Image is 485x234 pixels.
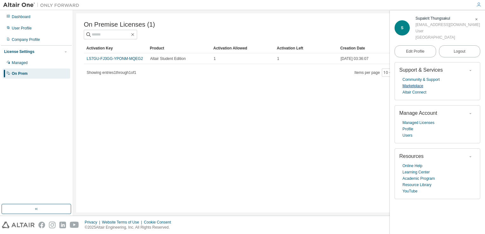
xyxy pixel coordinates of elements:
a: LS7GU-FJ3GG-YPONM-MQEG2 [87,56,143,61]
div: Product [150,43,208,53]
img: instagram.svg [49,222,56,228]
div: User [415,28,480,34]
div: Supakrit Thungsakul [415,15,480,22]
div: [EMAIL_ADDRESS][DOMAIN_NAME] [415,22,480,28]
div: Website Terms of Use [102,220,144,225]
a: Altair Connect [402,89,426,95]
span: 1 [214,56,216,61]
div: Company Profile [12,37,40,42]
span: On Premise Licenses (1) [84,21,155,28]
div: On Prem [12,71,28,76]
a: Users [402,132,412,139]
span: Edit Profile [406,49,424,54]
div: Activation Left [277,43,335,53]
span: Showing entries 1 through 1 of 1 [87,70,136,75]
a: Managed Licenses [402,120,435,126]
div: Creation Date [340,43,446,53]
div: Activation Allowed [213,43,272,53]
span: [DATE] 03:36:07 [341,56,369,61]
button: 10 [383,70,392,75]
a: Learning Center [402,169,430,175]
div: Dashboard [12,14,30,19]
p: © 2025 Altair Engineering, Inc. All Rights Reserved. [85,225,175,230]
a: Community & Support [402,76,440,83]
div: Privacy [85,220,102,225]
button: Logout [439,45,481,57]
span: 1 [277,56,279,61]
a: Resource Library [402,182,431,188]
span: Support & Services [399,67,443,73]
div: User Profile [12,26,32,31]
span: Resources [399,153,423,159]
img: facebook.svg [38,222,45,228]
span: Altair Student Edition [150,56,186,61]
img: Altair One [3,2,83,8]
span: Manage Account [399,110,437,116]
a: Profile [402,126,413,132]
div: Activation Key [86,43,145,53]
img: linkedin.svg [59,222,66,228]
a: YouTube [402,188,417,194]
div: License Settings [4,49,34,54]
span: Logout [454,48,465,55]
div: Managed [12,60,28,65]
a: Academic Program [402,175,435,182]
a: Edit Profile [395,45,436,57]
a: Online Help [402,163,422,169]
span: Items per page [355,68,394,77]
span: S [401,26,403,30]
div: Cookie Consent [144,220,175,225]
img: youtube.svg [70,222,79,228]
div: [GEOGRAPHIC_DATA] [415,34,480,41]
a: Marketplace [402,83,423,89]
img: altair_logo.svg [2,222,35,228]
